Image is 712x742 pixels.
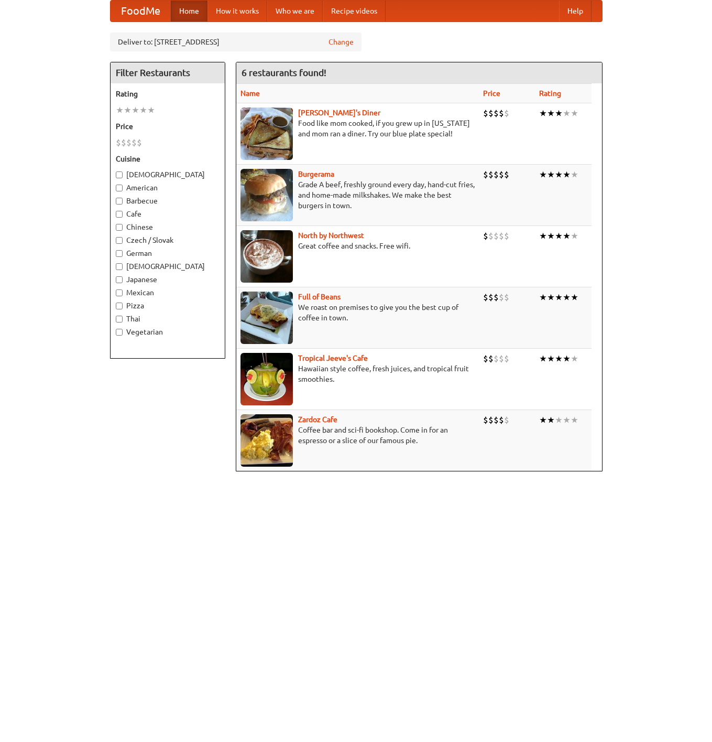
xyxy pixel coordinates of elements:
[488,353,494,364] li: $
[499,230,504,242] li: $
[110,33,362,51] div: Deliver to: [STREET_ADDRESS]
[298,231,364,240] b: North by Northwest
[494,107,499,119] li: $
[116,185,123,191] input: American
[494,292,499,303] li: $
[116,248,220,259] label: German
[116,261,220,272] label: [DEMOGRAPHIC_DATA]
[539,89,561,98] a: Rating
[488,292,494,303] li: $
[116,154,220,164] h5: Cuisine
[504,414,509,426] li: $
[116,104,124,116] li: ★
[116,316,123,322] input: Thai
[499,353,504,364] li: $
[126,137,132,148] li: $
[499,292,504,303] li: $
[563,107,571,119] li: ★
[499,414,504,426] li: $
[571,169,578,180] li: ★
[116,171,123,178] input: [DEMOGRAPHIC_DATA]
[132,104,139,116] li: ★
[124,104,132,116] li: ★
[483,414,488,426] li: $
[116,250,123,257] input: German
[298,415,337,424] b: Zardoz Cafe
[116,222,220,232] label: Chinese
[328,37,354,47] a: Change
[116,137,121,148] li: $
[494,169,499,180] li: $
[547,169,555,180] li: ★
[488,414,494,426] li: $
[121,137,126,148] li: $
[240,169,293,221] img: burgerama.jpg
[240,230,293,283] img: north.jpg
[499,107,504,119] li: $
[240,107,293,160] img: sallys.jpg
[298,293,341,301] b: Full of Beans
[571,353,578,364] li: ★
[563,414,571,426] li: ★
[267,1,323,21] a: Who we are
[483,353,488,364] li: $
[298,109,380,117] b: [PERSON_NAME]'s Diner
[488,107,494,119] li: $
[323,1,386,21] a: Recipe videos
[494,353,499,364] li: $
[571,230,578,242] li: ★
[488,169,494,180] li: $
[483,169,488,180] li: $
[547,353,555,364] li: ★
[298,354,368,362] a: Tropical Jeeve's Cafe
[555,107,563,119] li: ★
[539,230,547,242] li: ★
[547,292,555,303] li: ★
[563,169,571,180] li: ★
[147,104,155,116] li: ★
[116,211,123,218] input: Cafe
[116,121,220,132] h5: Price
[539,353,547,364] li: ★
[571,292,578,303] li: ★
[116,209,220,219] label: Cafe
[504,107,509,119] li: $
[116,198,123,205] input: Barbecue
[488,230,494,242] li: $
[555,353,563,364] li: ★
[483,230,488,242] li: $
[547,414,555,426] li: ★
[240,353,293,405] img: jeeves.jpg
[116,327,220,337] label: Vegetarian
[555,169,563,180] li: ★
[547,107,555,119] li: ★
[116,263,123,270] input: [DEMOGRAPHIC_DATA]
[111,1,171,21] a: FoodMe
[111,62,225,83] h4: Filter Restaurants
[563,292,571,303] li: ★
[137,137,142,148] li: $
[116,329,123,336] input: Vegetarian
[483,89,500,98] a: Price
[171,1,207,21] a: Home
[559,1,591,21] a: Help
[116,196,220,206] label: Barbecue
[116,235,220,245] label: Czech / Slovak
[499,169,504,180] li: $
[116,182,220,193] label: American
[240,118,475,139] p: Food like mom cooked, if you grew up in [US_STATE] and mom ran a diner. Try our blue plate special!
[116,224,123,231] input: Chinese
[240,241,475,251] p: Great coffee and snacks. Free wifi.
[504,230,509,242] li: $
[116,314,220,324] label: Thai
[494,414,499,426] li: $
[116,303,123,309] input: Pizza
[240,302,475,323] p: We roast on premises to give you the best cup of coffee in town.
[240,179,475,211] p: Grade A beef, freshly ground every day, hand-cut fries, and home-made milkshakes. We make the bes...
[555,414,563,426] li: ★
[116,274,220,285] label: Japanese
[539,292,547,303] li: ★
[116,237,123,244] input: Czech / Slovak
[539,107,547,119] li: ★
[483,107,488,119] li: $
